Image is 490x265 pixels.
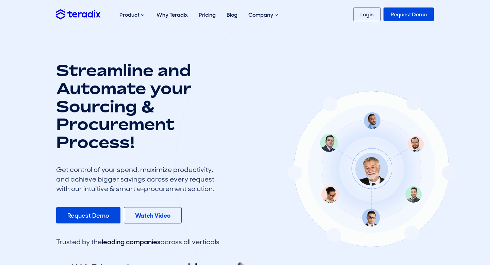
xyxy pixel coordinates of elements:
[243,4,285,26] div: Company
[56,9,100,19] img: Teradix logo
[383,7,434,21] a: Request Demo
[56,207,120,223] a: Request Demo
[193,4,221,26] a: Pricing
[114,4,151,26] div: Product
[56,165,219,193] div: Get control of your spend, maximize productivity, and achieve bigger savings across every request...
[124,207,182,223] a: Watch Video
[151,4,193,26] a: Why Teradix
[353,7,381,21] a: Login
[56,61,219,151] h1: Streamline and Automate your Sourcing & Procurement Process!
[135,212,170,220] b: Watch Video
[221,4,243,26] a: Blog
[102,237,160,246] span: leading companies
[56,237,219,247] div: Trusted by the across all verticals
